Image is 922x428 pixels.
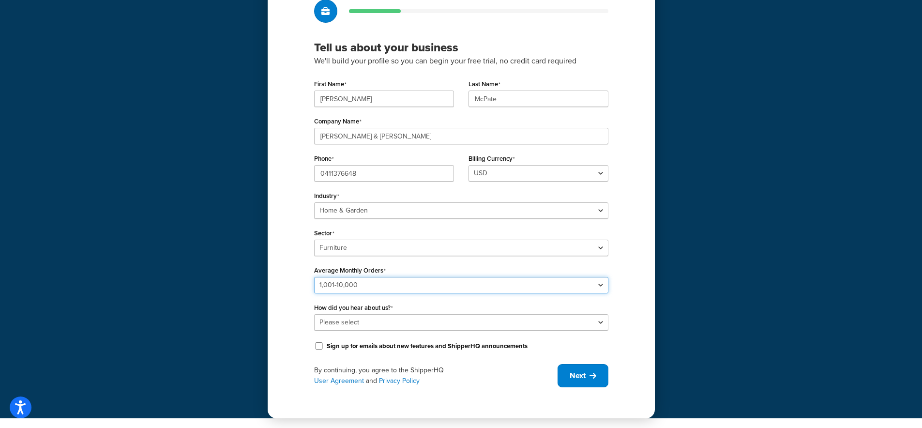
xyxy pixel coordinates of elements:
[469,155,515,163] label: Billing Currency
[314,55,608,67] p: We'll build your profile so you can begin your free trial, no credit card required
[314,365,558,386] div: By continuing, you agree to the ShipperHQ and
[558,364,608,387] button: Next
[314,304,393,312] label: How did you hear about us?
[314,267,386,275] label: Average Monthly Orders
[314,80,347,88] label: First Name
[314,376,364,386] a: User Agreement
[469,80,500,88] label: Last Name
[570,370,586,381] span: Next
[379,376,420,386] a: Privacy Policy
[314,192,339,200] label: Industry
[327,342,528,351] label: Sign up for emails about new features and ShipperHQ announcements
[314,40,608,55] h3: Tell us about your business
[314,229,334,237] label: Sector
[314,155,334,163] label: Phone
[314,118,362,125] label: Company Name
